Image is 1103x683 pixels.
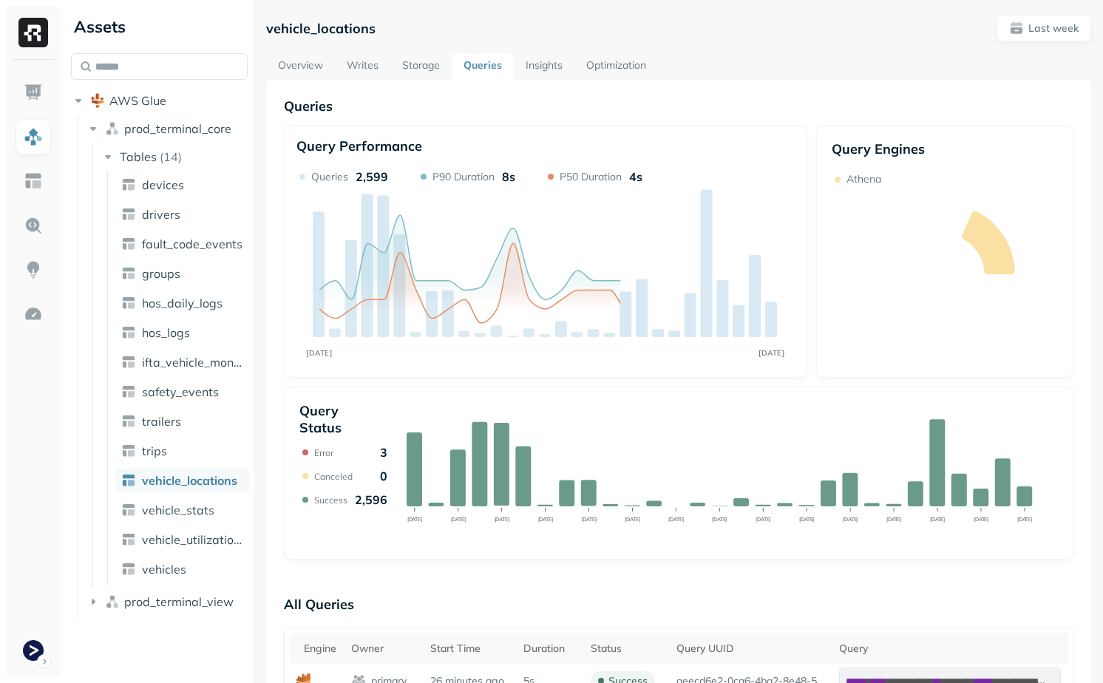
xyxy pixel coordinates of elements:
[121,266,136,281] img: table
[121,562,136,577] img: table
[23,640,44,661] img: Terminal
[523,642,576,656] div: Duration
[124,121,231,136] span: prod_terminal_core
[591,642,662,656] div: Status
[380,469,387,483] p: 0
[452,53,514,80] a: Queries
[18,18,48,47] img: Ryft
[121,177,136,192] img: table
[120,149,157,164] span: Tables
[71,15,248,38] div: Assets
[115,528,250,551] a: vehicle_utilization_day
[24,216,43,235] img: Query Explorer
[304,642,336,656] div: Engine
[582,516,597,523] tspan: [DATE]
[314,447,333,458] p: Error
[142,473,237,488] span: vehicle_locations
[115,557,250,581] a: vehicles
[629,169,642,184] p: 4s
[266,20,376,37] p: vehicle_locations
[142,266,180,281] span: groups
[142,503,214,517] span: vehicle_stats
[502,169,515,184] p: 8s
[432,170,495,184] p: P90 Duration
[314,471,353,482] p: Canceled
[115,350,250,374] a: ifta_vehicle_months
[756,516,771,523] tspan: [DATE]
[560,170,622,184] p: P50 Duration
[101,145,249,169] button: Tables(14)
[86,117,248,140] button: prod_terminal_core
[121,532,136,547] img: table
[142,207,180,222] span: drivers
[266,53,335,80] a: Overview
[356,169,388,184] p: 2,599
[115,291,250,315] a: hos_daily_logs
[105,121,120,136] img: namespace
[121,325,136,340] img: table
[296,137,422,154] p: Query Performance
[115,203,250,226] a: drivers
[1017,516,1032,523] tspan: [DATE]
[142,414,181,429] span: trailers
[115,173,250,197] a: devices
[121,207,136,222] img: table
[121,296,136,310] img: table
[90,93,105,108] img: root
[844,516,858,523] tspan: [DATE]
[314,495,347,506] p: Success
[142,296,223,310] span: hos_daily_logs
[142,384,219,399] span: safety_events
[115,469,250,492] a: vehicle_locations
[451,516,466,523] tspan: [DATE]
[24,260,43,279] img: Insights
[24,127,43,146] img: Assets
[121,444,136,458] img: table
[142,355,244,370] span: ifta_vehicle_months
[407,516,422,523] tspan: [DATE]
[109,93,166,108] span: AWS Glue
[886,516,901,523] tspan: [DATE]
[121,237,136,251] img: table
[121,355,136,370] img: table
[669,516,684,523] tspan: [DATE]
[121,503,136,517] img: table
[142,444,167,458] span: trips
[284,589,1073,619] p: All Queries
[115,439,250,463] a: trips
[115,321,250,344] a: hos_logs
[832,140,1058,157] p: Query Engines
[625,516,640,523] tspan: [DATE]
[71,89,248,112] button: AWS Glue
[115,498,250,522] a: vehicle_stats
[713,516,727,523] tspan: [DATE]
[121,414,136,429] img: table
[142,325,190,340] span: hos_logs
[355,492,387,507] p: 2,596
[124,594,234,609] span: prod_terminal_view
[115,410,250,433] a: trailers
[307,348,333,357] tspan: [DATE]
[390,53,452,80] a: Storage
[121,473,136,488] img: table
[284,98,1073,115] p: Queries
[759,348,785,357] tspan: [DATE]
[930,516,945,523] tspan: [DATE]
[430,642,509,656] div: Start Time
[335,53,390,80] a: Writes
[311,170,348,184] p: Queries
[676,642,824,656] div: Query UUID
[380,445,387,460] p: 3
[538,516,553,523] tspan: [DATE]
[846,172,881,186] p: Athena
[142,177,184,192] span: devices
[115,262,250,285] a: groups
[1028,21,1079,35] p: Last week
[495,516,509,523] tspan: [DATE]
[574,53,658,80] a: Optimization
[142,532,244,547] span: vehicle_utilization_day
[24,305,43,324] img: Optimization
[160,149,182,164] p: ( 14 )
[351,642,415,656] div: Owner
[115,380,250,404] a: safety_events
